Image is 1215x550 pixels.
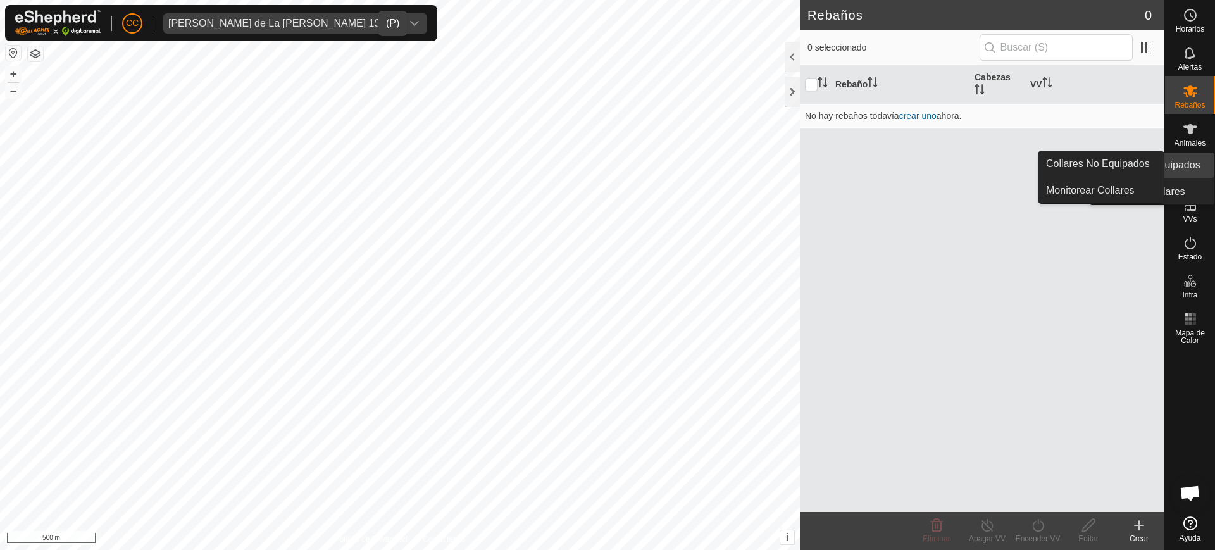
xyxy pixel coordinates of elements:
[969,66,1025,104] th: Cabezas
[807,8,1145,23] h2: Rebaños
[1182,291,1197,299] span: Infra
[1168,329,1212,344] span: Mapa de Calor
[975,86,985,96] p-sorticon: Activar para ordenar
[423,534,465,545] a: Contáctenos
[163,13,402,34] span: Jose Manuel Olivera de La Vega 19443
[1178,253,1202,261] span: Estado
[126,16,139,30] span: CC
[6,83,21,98] button: –
[1038,151,1164,177] a: Collares No Equipados
[1178,63,1202,71] span: Alertas
[800,103,1164,128] td: No hay rebaños todavía ahora.
[6,66,21,82] button: +
[1180,534,1201,542] span: Ayuda
[1145,6,1152,25] span: 0
[818,79,828,89] p-sorticon: Activar para ordenar
[15,10,101,36] img: Logo Gallagher
[168,18,397,28] div: [PERSON_NAME] de La [PERSON_NAME] 19443
[868,79,878,89] p-sorticon: Activar para ordenar
[1042,79,1052,89] p-sorticon: Activar para ordenar
[899,111,937,121] a: crear uno
[830,66,969,104] th: Rebaño
[1046,156,1150,172] span: Collares No Equipados
[1174,139,1206,147] span: Animales
[1025,66,1164,104] th: VV
[402,13,427,34] div: dropdown trigger
[1165,511,1215,547] a: Ayuda
[1174,101,1205,109] span: Rebaños
[6,46,21,61] button: Restablecer Mapa
[962,533,1012,544] div: Apagar VV
[1114,533,1164,544] div: Crear
[807,41,980,54] span: 0 seleccionado
[1012,533,1063,544] div: Encender VV
[780,530,794,544] button: i
[786,532,788,542] span: i
[1063,533,1114,544] div: Editar
[1046,183,1135,198] span: Monitorear Collares
[1038,178,1164,203] a: Monitorear Collares
[1176,25,1204,33] span: Horarios
[1183,215,1197,223] span: VVs
[923,534,950,543] span: Eliminar
[335,534,408,545] a: Política de Privacidad
[1171,474,1209,512] a: Chat abierto
[980,34,1133,61] input: Buscar (S)
[28,46,43,61] button: Capas del Mapa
